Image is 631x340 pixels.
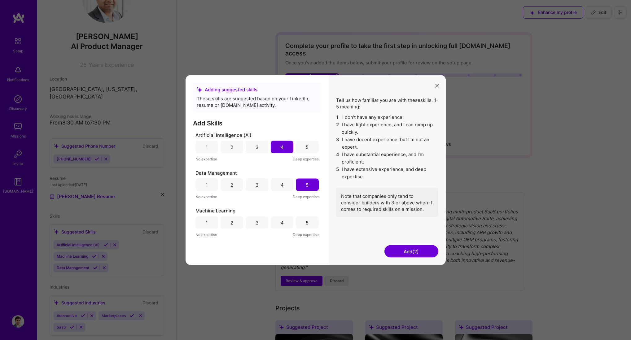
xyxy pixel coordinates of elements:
span: 3 [336,136,340,151]
span: No expertise [195,194,217,200]
h3: Add Skills [193,120,321,127]
div: modal [186,75,446,265]
div: 1 [206,144,208,150]
span: Deep expertise [293,194,319,200]
span: Machine Learning [195,207,235,214]
div: 4 [281,219,284,226]
div: 2 [230,144,233,150]
div: 4 [281,181,284,188]
div: Adding suggested skills [197,86,318,93]
div: 2 [230,181,233,188]
span: Artificial Intelligence (AI) [195,132,252,138]
button: Add(2) [384,245,438,258]
div: Tell us how familiar you are with these skills , 1-5 meaning: [336,97,438,217]
i: icon Close [435,84,439,87]
span: No expertise [195,156,217,162]
div: 4 [281,144,284,150]
span: 5 [336,166,340,181]
li: I have light experience, and I can ramp up quickly. [336,121,438,136]
span: 4 [336,151,340,166]
div: 1 [206,219,208,226]
i: icon SuggestedTeams [197,87,202,92]
div: 5 [306,144,309,150]
span: Deep expertise [293,156,319,162]
li: I have substantial experience, and I’m proficient. [336,151,438,166]
div: 3 [256,144,259,150]
div: Note that companies only tend to consider builders with 3 or above when it comes to required skil... [336,188,438,217]
div: 2 [230,219,233,226]
span: 2 [336,121,340,136]
div: 3 [256,219,259,226]
div: 5 [306,219,309,226]
li: I have decent experience, but I'm not an expert. [336,136,438,151]
div: 3 [256,181,259,188]
span: Data Management [195,170,237,176]
span: Deep expertise [293,231,319,238]
span: 1 [336,114,340,121]
span: No expertise [195,231,217,238]
li: I have extensive experience, and deep expertise. [336,166,438,181]
div: 1 [206,181,208,188]
li: I don't have any experience. [336,114,438,121]
div: These skills are suggested based on your LinkedIn, resume or [DOMAIN_NAME] activity. [197,95,318,108]
div: 5 [306,181,309,188]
